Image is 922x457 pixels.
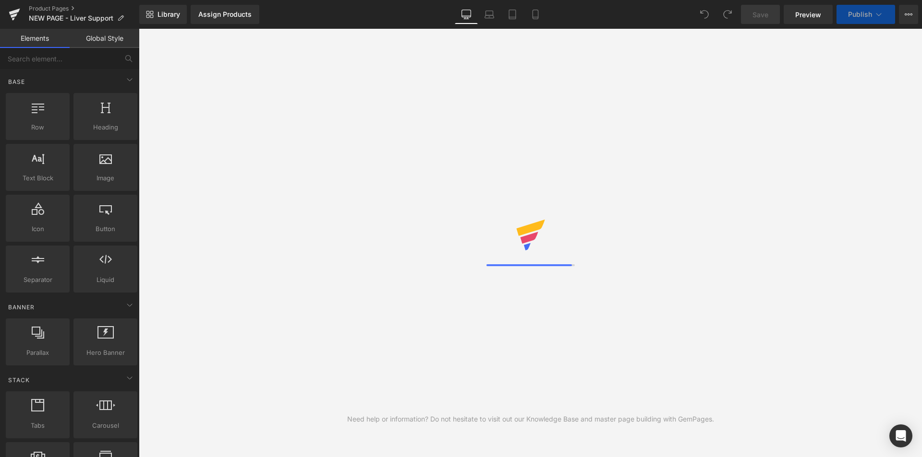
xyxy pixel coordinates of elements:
span: Publish [848,11,872,18]
span: Row [9,122,67,132]
span: Separator [9,275,67,285]
a: Desktop [455,5,478,24]
span: Library [158,10,180,19]
div: Assign Products [198,11,252,18]
span: Liquid [76,275,134,285]
span: Image [76,173,134,183]
a: Preview [784,5,833,24]
span: Hero Banner [76,348,134,358]
a: Global Style [70,29,139,48]
a: Product Pages [29,5,139,12]
span: NEW PAGE - Liver Support [29,14,113,22]
span: Carousel [76,421,134,431]
a: New Library [139,5,187,24]
button: Publish [837,5,895,24]
span: Preview [795,10,821,20]
span: Stack [7,375,31,385]
span: Base [7,77,26,86]
span: Heading [76,122,134,132]
button: Redo [718,5,737,24]
span: Text Block [9,173,67,183]
button: Undo [695,5,714,24]
span: Tabs [9,421,67,431]
span: Save [752,10,768,20]
div: Open Intercom Messenger [889,424,912,447]
a: Mobile [524,5,547,24]
a: Tablet [501,5,524,24]
button: More [899,5,918,24]
a: Laptop [478,5,501,24]
span: Banner [7,303,36,312]
span: Button [76,224,134,234]
div: Need help or information? Do not hesitate to visit out our Knowledge Base and master page buildin... [347,414,714,424]
span: Icon [9,224,67,234]
span: Parallax [9,348,67,358]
